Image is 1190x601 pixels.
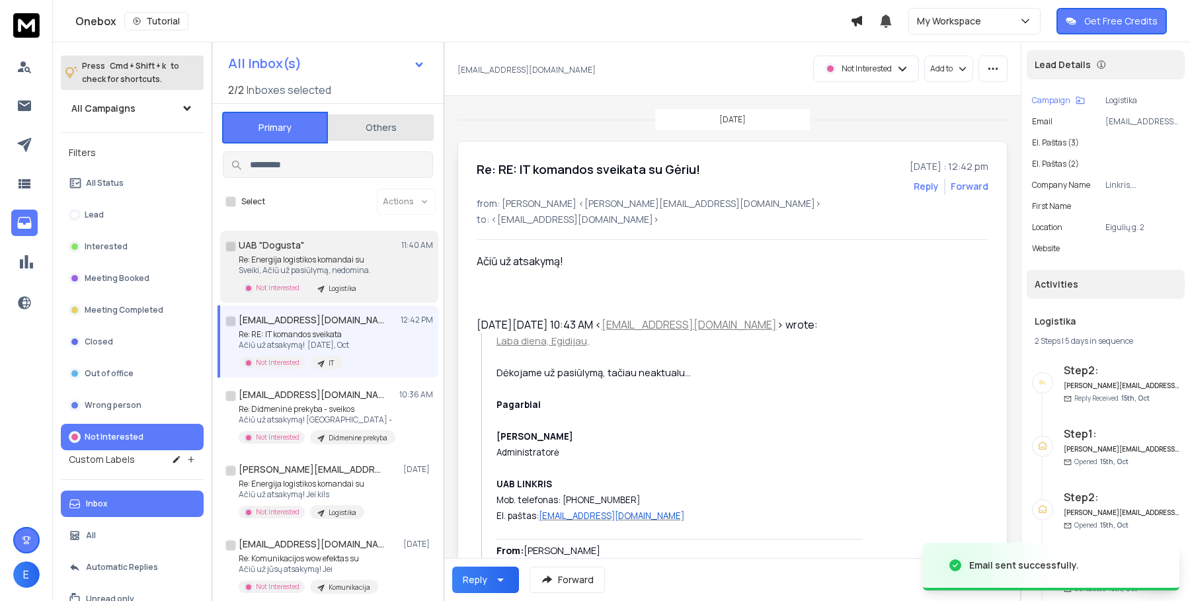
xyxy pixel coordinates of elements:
[1056,8,1167,34] button: Get Free Credits
[256,507,299,517] p: Not Interested
[239,404,395,415] p: Re: Didmeninė prekyba - sveikos
[463,573,487,586] div: Reply
[239,538,384,551] h1: [EMAIL_ADDRESS][DOMAIN_NAME]
[1074,457,1129,467] p: Opened
[228,82,244,98] span: 2 / 2
[401,240,433,251] p: 11:40 AM
[85,400,141,411] p: Wrong person
[239,553,378,564] p: Re: Komunikacijos wow efektas su
[602,317,777,332] a: [EMAIL_ADDRESS][DOMAIN_NAME]
[239,340,349,350] p: Ačiū už atsakymą! [DATE], Oct
[496,334,590,347] span: Laba diena, Egidijau,
[329,582,370,592] p: Komunikacija
[239,255,371,265] p: Re: Energija logistikos komandai su
[969,559,1079,572] div: Email sent successfully.
[403,464,433,475] p: [DATE]
[82,60,179,86] p: Press to check for shortcuts.
[496,446,559,458] span: Administratorė
[256,283,299,293] p: Not Interested
[1032,116,1052,127] p: Email
[496,543,524,557] span: From:
[61,170,204,196] button: All Status
[239,329,349,340] p: Re: RE: IT komandos sveikata
[247,82,331,98] h3: Inboxes selected
[239,415,395,425] p: Ačiū už atsakymą! [GEOGRAPHIC_DATA] -
[86,530,96,541] p: All
[1064,362,1179,378] h6: Step 2 :
[1032,180,1090,190] p: Company Name
[241,196,265,207] label: Select
[910,160,988,173] p: [DATE] : 12:42 pm
[328,113,434,142] button: Others
[124,12,188,30] button: Tutorial
[1032,95,1070,106] p: Campaign
[239,463,384,476] h1: [PERSON_NAME][EMAIL_ADDRESS][DOMAIN_NAME]
[719,114,746,125] p: [DATE]
[239,479,364,489] p: Re: Energija logistikos komandai su
[61,95,204,122] button: All Campaigns
[329,433,387,443] p: Didmenine prekyba
[85,210,104,220] p: Lead
[61,202,204,228] button: Lead
[496,399,541,411] span: Pagarbiai
[496,430,573,442] span: [PERSON_NAME]
[1105,95,1179,106] p: Logistika
[239,313,384,327] h1: [EMAIL_ADDRESS][DOMAIN_NAME]
[1064,381,1179,391] h6: [PERSON_NAME][EMAIL_ADDRESS][DOMAIN_NAME]
[75,12,850,30] div: Onebox
[457,65,596,75] p: [EMAIL_ADDRESS][DOMAIN_NAME]
[1105,222,1179,233] p: Eigulių g. 2
[917,15,986,28] p: My Workspace
[1105,180,1179,190] p: Linkris, [GEOGRAPHIC_DATA]
[85,273,149,284] p: Meeting Booked
[1032,243,1060,254] p: website
[61,554,204,581] button: Automatic Replies
[530,567,605,593] button: Forward
[1065,335,1133,346] span: 5 days in sequence
[1032,138,1079,148] p: El. paštas (3)
[477,213,988,226] p: to: <[EMAIL_ADDRESS][DOMAIN_NAME]>
[1084,15,1158,28] p: Get Free Credits
[914,180,939,193] button: Reply
[61,143,204,162] h3: Filters
[61,424,204,450] button: Not Interested
[85,337,113,347] p: Closed
[61,265,204,292] button: Meeting Booked
[86,499,108,509] p: Inbox
[477,254,563,268] span: Ačiū už atsakymą!
[403,539,433,549] p: [DATE]
[256,432,299,442] p: Not Interested
[452,567,519,593] button: Reply
[496,478,552,490] span: UAB LINKRIS
[1064,426,1179,442] h6: Step 1 :
[108,58,168,73] span: Cmd + Shift + k
[1032,222,1062,233] p: location
[222,112,328,143] button: Primary
[1064,444,1179,454] h6: [PERSON_NAME][EMAIL_ADDRESS][DOMAIN_NAME]
[13,561,40,588] button: E
[496,366,691,379] span: Dėkojame už pasiūlymą, tačiau neaktualu…
[477,197,988,210] p: from: [PERSON_NAME] <[PERSON_NAME][EMAIL_ADDRESS][DOMAIN_NAME]>
[86,178,124,188] p: All Status
[1121,393,1150,403] span: 15th, Oct
[61,392,204,419] button: Wrong person
[1105,116,1179,127] p: [EMAIL_ADDRESS][DOMAIN_NAME]
[85,305,163,315] p: Meeting Completed
[61,360,204,387] button: Out of office
[1035,336,1177,346] div: |
[1035,58,1091,71] p: Lead Details
[239,564,378,575] p: Ačiū už jūsų atsakymą! Jei
[85,368,134,379] p: Out of office
[1027,270,1185,299] div: Activities
[61,329,204,355] button: Closed
[1032,95,1085,106] button: Campaign
[951,180,988,193] div: Forward
[228,57,301,70] h1: All Inbox(s)
[401,315,433,325] p: 12:42 PM
[539,510,684,522] span: [EMAIL_ADDRESS][DOMAIN_NAME]
[61,297,204,323] button: Meeting Completed
[496,494,640,506] span: Mob. telefonas: [PHONE_NUMBER]
[1064,508,1179,518] h6: [PERSON_NAME][EMAIL_ADDRESS][DOMAIN_NAME]
[1032,201,1071,212] p: First Name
